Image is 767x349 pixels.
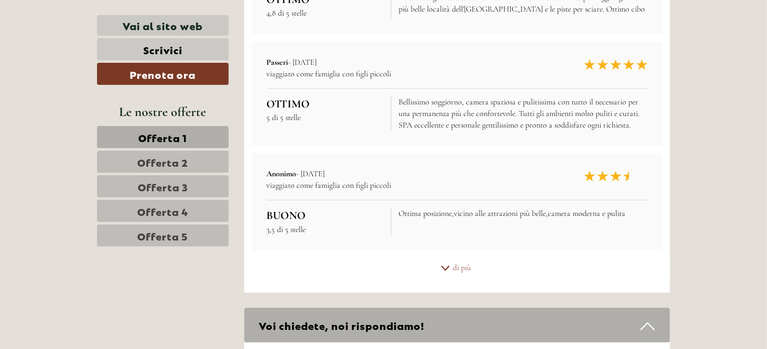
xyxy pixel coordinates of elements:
a: Prenota ora [97,63,229,85]
span: Offerta 1 [139,130,187,144]
strong: Anonimo [267,169,297,179]
div: di più [244,258,670,278]
div: - [DATE] [259,57,523,80]
div: Ottimo [267,96,384,112]
div: viaggiato come famiglia con figli piccoli [267,180,516,191]
div: viaggiato come famiglia con figli piccoli [267,68,516,80]
span: Offerta 5 [138,228,188,243]
a: Vai al sito web [97,15,229,36]
a: Scrivici [97,38,229,60]
div: martedì [175,8,222,25]
span: Offerta 4 [137,204,188,218]
span: Offerta 2 [138,155,188,169]
div: Buon giorno, come possiamo aiutarla? [8,27,139,58]
div: 5 di 5 stelle [259,96,391,131]
div: 3,5 di 5 stelle [259,208,391,235]
div: Buono [267,208,384,223]
div: Ottima posizione,vicino alle attrazioni più belle,camera moderna e pulita [391,208,655,235]
div: Voi chiedete, noi rispondiamo! [244,308,670,342]
div: Le nostre offerte [97,102,229,121]
div: [GEOGRAPHIC_DATA] [15,29,134,37]
strong: Passeri [267,57,289,67]
small: 12:14 [15,49,134,56]
div: Bellissimo soggiorno, camera spaziosa e pulitissima con tutto il necessario per una permanenza pi... [391,96,655,131]
button: Invia [337,260,396,282]
span: Offerta 3 [138,179,188,193]
div: - [DATE] [259,168,523,191]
